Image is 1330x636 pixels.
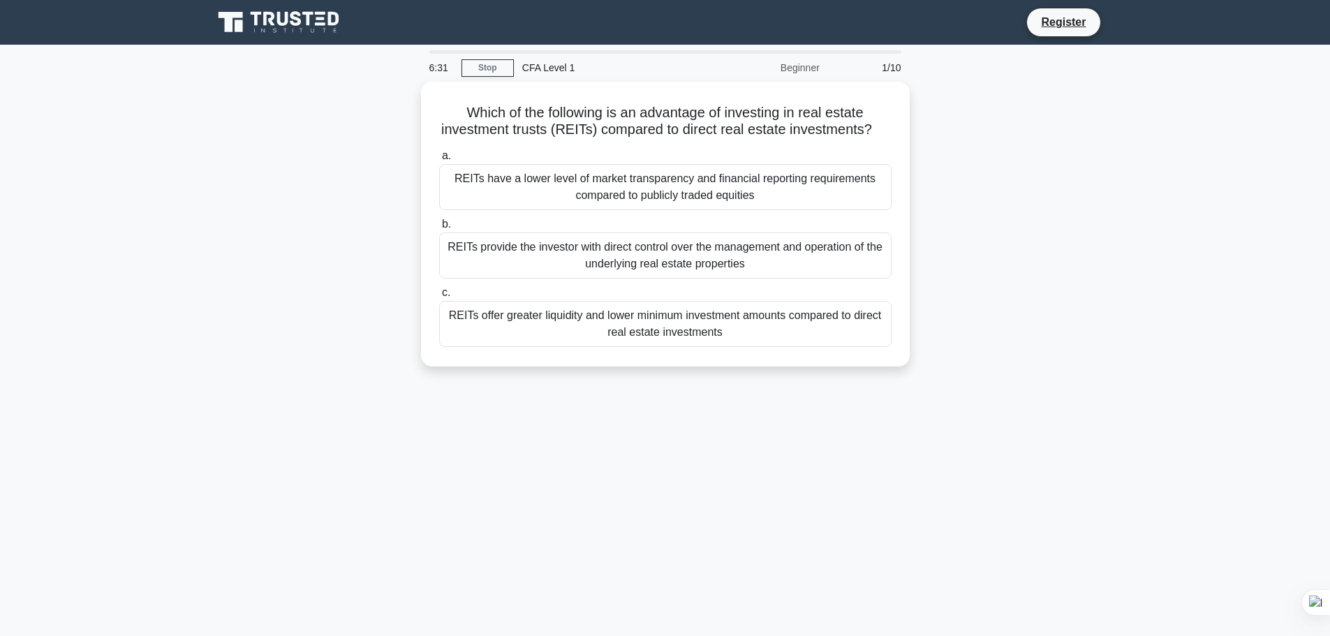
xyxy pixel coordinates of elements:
span: b. [442,218,451,230]
span: c. [442,286,450,298]
div: 6:31 [421,54,461,82]
div: REITs provide the investor with direct control over the management and operation of the underlyin... [439,232,892,279]
div: REITs have a lower level of market transparency and financial reporting requirements compared to ... [439,164,892,210]
h5: Which of the following is an advantage of investing in real estate investment trusts (REITs) comp... [438,104,893,139]
a: Stop [461,59,514,77]
a: Register [1033,13,1094,31]
span: a. [442,149,451,161]
div: REITs offer greater liquidity and lower minimum investment amounts compared to direct real estate... [439,301,892,347]
div: 1/10 [828,54,910,82]
div: Beginner [706,54,828,82]
div: CFA Level 1 [514,54,706,82]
